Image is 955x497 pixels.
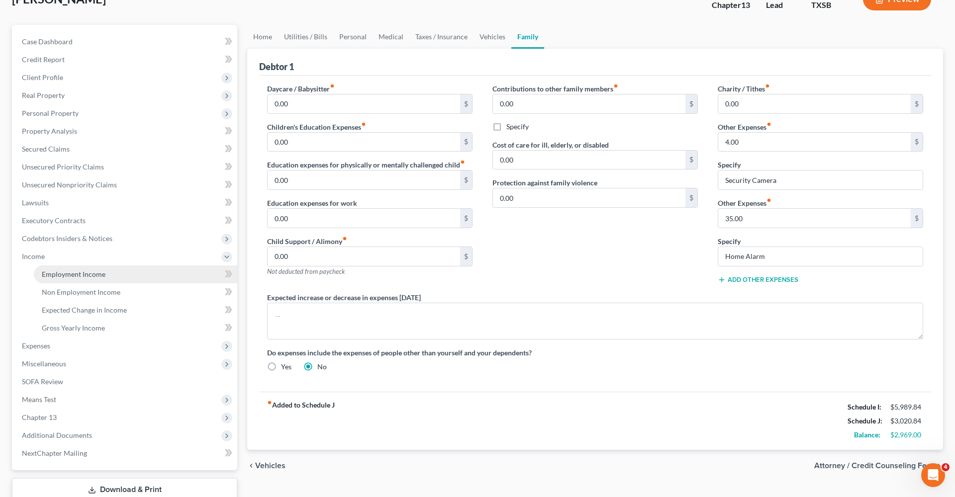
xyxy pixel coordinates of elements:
div: $ [911,209,923,228]
span: Means Test [22,395,56,404]
span: Miscellaneous [22,359,66,368]
label: Do expenses include the expenses of people other than yourself and your dependents? [267,347,923,358]
button: Attorney / Credit Counseling Fees chevron_right [814,462,943,470]
a: Vehicles [474,25,511,49]
input: -- [268,94,460,113]
div: $5,989.84 [890,402,923,412]
input: Specify... [718,170,923,189]
input: -- [718,94,911,113]
label: Specify [718,160,741,170]
span: Client Profile [22,73,63,82]
i: fiber_manual_record [766,122,771,127]
div: $ [911,133,923,152]
input: -- [268,209,460,228]
span: Case Dashboard [22,37,73,46]
span: Property Analysis [22,127,77,135]
div: $ [685,188,697,207]
strong: Balance: [854,430,880,439]
span: Expected Change in Income [42,306,127,314]
i: fiber_manual_record [267,400,272,405]
div: $ [911,94,923,113]
input: Specify... [718,247,923,266]
span: Employment Income [42,270,105,278]
i: fiber_manual_record [330,83,335,88]
span: Real Property [22,91,65,99]
span: Chapter 13 [22,413,57,421]
input: -- [493,188,685,207]
a: Unsecured Priority Claims [14,158,237,176]
button: chevron_left Vehicles [247,462,286,470]
strong: Schedule I: [848,403,881,411]
label: Contributions to other family members [492,83,618,94]
label: Protection against family violence [492,177,597,188]
div: $ [460,209,472,228]
i: fiber_manual_record [342,236,347,241]
i: fiber_manual_record [765,83,770,88]
i: chevron_right [935,462,943,470]
a: Expected Change in Income [34,301,237,319]
a: Credit Report [14,51,237,69]
div: Debtor 1 [259,61,294,73]
i: fiber_manual_record [613,83,618,88]
label: Education expenses for physically or mentally challenged child [267,160,465,170]
div: $3,020.84 [890,416,923,426]
label: Cost of care for ill, elderly, or disabled [492,140,609,150]
iframe: Intercom live chat [921,463,945,487]
strong: Added to Schedule J [267,400,335,442]
label: Yes [281,362,291,372]
div: $ [460,247,472,266]
span: NextChapter Mailing [22,449,87,457]
span: Attorney / Credit Counseling Fees [814,462,935,470]
a: Family [511,25,544,49]
span: Not deducted from paycheck [267,267,345,275]
div: $ [460,94,472,113]
input: -- [493,94,685,113]
label: Education expenses for work [267,198,357,208]
input: -- [718,133,911,152]
i: fiber_manual_record [766,198,771,203]
span: Income [22,252,45,260]
input: -- [268,170,460,189]
span: Non Employment Income [42,288,120,296]
span: Expenses [22,341,50,350]
input: -- [268,133,460,152]
span: Codebtors Insiders & Notices [22,234,112,243]
span: Credit Report [22,55,65,64]
div: $ [460,133,472,152]
label: Daycare / Babysitter [267,83,335,94]
a: Executory Contracts [14,212,237,230]
label: Children's Education Expenses [267,122,366,132]
span: Lawsuits [22,198,49,207]
div: $ [460,170,472,189]
a: Secured Claims [14,140,237,158]
a: Employment Income [34,265,237,283]
span: Gross Yearly Income [42,324,105,332]
span: Unsecured Nonpriority Claims [22,180,117,189]
label: No [317,362,327,372]
a: Home [247,25,278,49]
input: -- [718,209,911,228]
div: $2,969.00 [890,430,923,440]
div: $ [685,94,697,113]
span: Unsecured Priority Claims [22,163,104,171]
a: Non Employment Income [34,283,237,301]
a: SOFA Review [14,373,237,391]
a: Medical [373,25,409,49]
input: -- [493,151,685,169]
label: Specify [506,122,529,132]
label: Specify [718,236,741,247]
label: Child Support / Alimony [267,236,347,247]
i: fiber_manual_record [361,122,366,127]
a: NextChapter Mailing [14,444,237,462]
input: -- [268,247,460,266]
i: chevron_left [247,462,255,470]
div: $ [685,151,697,169]
span: Executory Contracts [22,216,86,225]
a: Property Analysis [14,122,237,140]
a: Lawsuits [14,194,237,212]
i: fiber_manual_record [460,160,465,165]
a: Unsecured Nonpriority Claims [14,176,237,194]
span: 4 [942,463,950,471]
strong: Schedule J: [848,416,882,425]
a: Case Dashboard [14,33,237,51]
